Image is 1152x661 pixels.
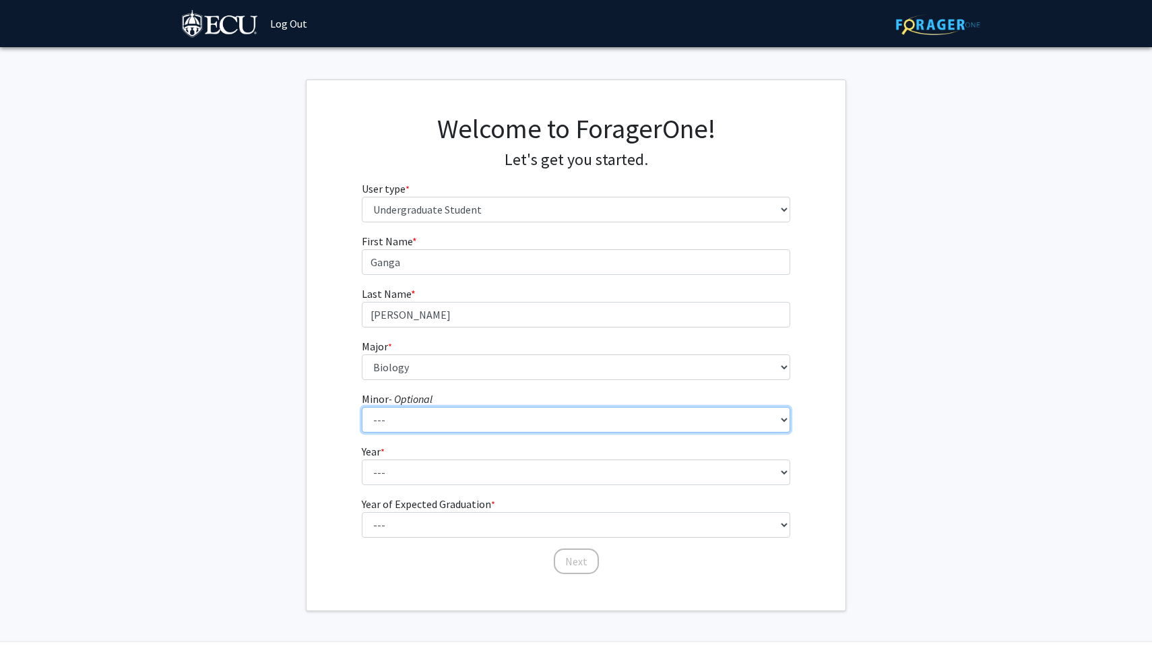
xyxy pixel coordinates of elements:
span: Last Name [362,287,411,301]
img: East Carolina University Logo [182,10,259,40]
h1: Welcome to ForagerOne! [362,113,791,145]
button: Next [554,548,599,574]
label: Major [362,338,392,354]
img: ForagerOne Logo [896,14,980,35]
label: Year of Expected Graduation [362,496,495,512]
h4: Let's get you started. [362,150,791,170]
span: First Name [362,234,412,248]
i: - Optional [389,392,433,406]
label: Minor [362,391,433,407]
label: User type [362,181,410,197]
label: Year [362,443,385,460]
iframe: Chat [10,600,57,651]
